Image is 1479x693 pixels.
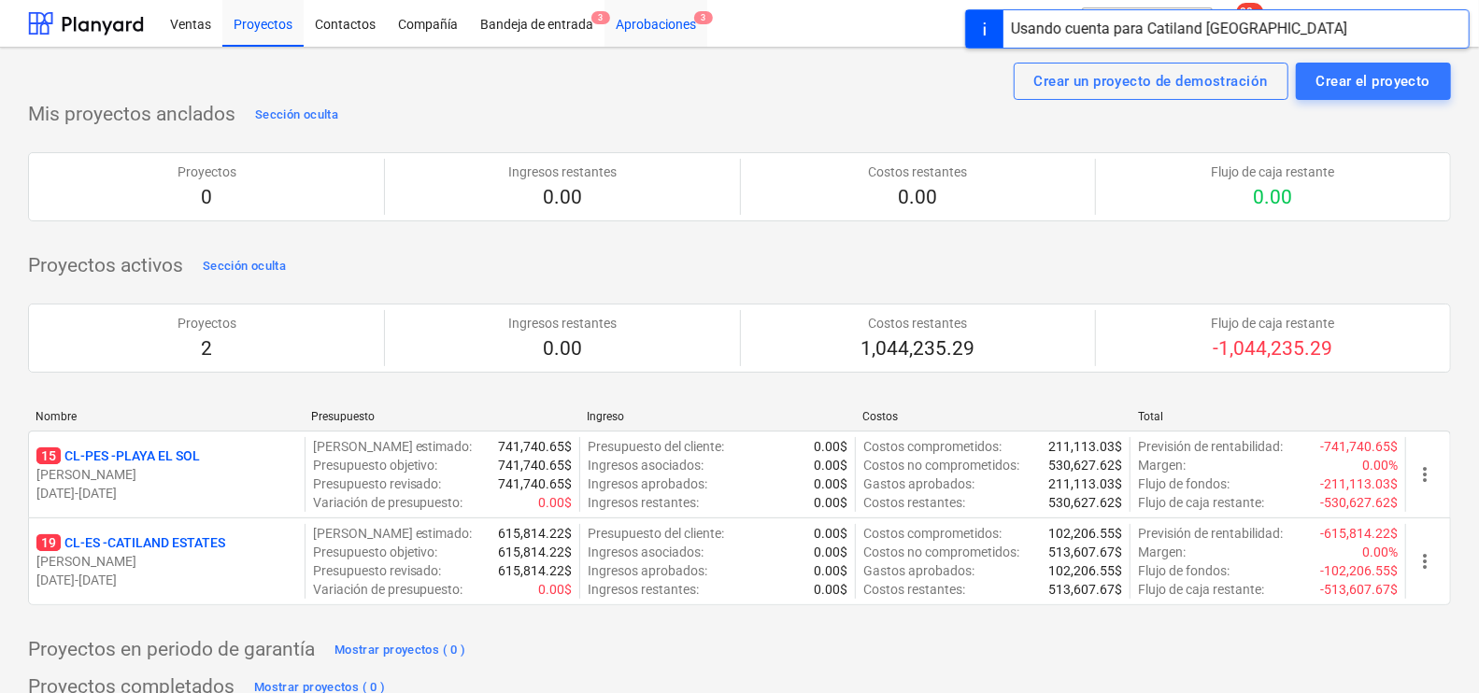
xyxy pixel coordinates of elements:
p: Margen : [1138,543,1186,561]
div: Costos [862,410,1123,423]
p: 741,740.65$ [498,437,572,456]
p: 102,206.55$ [1048,524,1122,543]
div: Widget de chat [1386,603,1479,693]
p: Variación de presupuesto : [313,580,463,599]
p: Costos no comprometidos : [863,543,1019,561]
p: 741,740.65$ [498,456,572,474]
p: -1,044,235.29 [1211,336,1334,362]
p: 615,814.22$ [498,543,572,561]
p: Proyectos [178,163,236,181]
p: Previsión de rentabilidad : [1138,524,1283,543]
div: Sección oculta [255,105,338,126]
p: CL-PES - PLAYA EL SOL [36,446,200,465]
p: [DATE] - [DATE] [36,571,297,589]
p: 211,113.03$ [1048,437,1122,456]
p: 0.00$ [814,456,847,474]
p: -741,740.65$ [1320,437,1398,456]
p: Variación de presupuesto : [313,493,463,512]
p: 615,814.22$ [498,524,572,543]
button: Sección oculta [250,100,343,130]
p: 530,627.62$ [1048,493,1122,512]
p: Ingresos restantes [508,163,617,181]
p: Costos restantes : [863,493,965,512]
p: Costos restantes [868,163,967,181]
p: Flujo de fondos : [1138,474,1230,493]
p: -513,607.67$ [1320,580,1398,599]
div: Crear el proyecto [1316,69,1430,93]
div: Total [1138,410,1399,423]
p: 211,113.03$ [1048,474,1122,493]
p: 0.00% [1362,456,1398,474]
p: 0.00 [508,336,617,362]
div: 15CL-PES -PLAYA EL SOL[PERSON_NAME][DATE]-[DATE] [36,446,297,502]
p: Presupuesto del cliente : [588,437,724,456]
p: 0.00 [1211,185,1334,211]
div: Presupuesto [311,410,572,423]
p: Proyectos en periodo de garantía [28,637,315,663]
span: 15 [36,447,61,464]
p: 530,627.62$ [1048,456,1122,474]
p: 0 [178,185,236,211]
div: Usando cuenta para Catiland [GEOGRAPHIC_DATA] [1011,18,1347,40]
p: 741,740.65$ [498,474,572,493]
p: 0.00$ [538,580,572,599]
p: Gastos aprobados : [863,474,974,493]
p: Flujo de caja restante : [1138,493,1264,512]
p: 0.00$ [814,493,847,512]
p: Costos restantes [860,314,974,332]
p: Gastos aprobados : [863,561,974,580]
div: Sección oculta [203,256,286,277]
p: Costos comprometidos : [863,437,1002,456]
p: Ingresos aprobados : [588,474,707,493]
button: Crear el proyecto [1296,63,1451,100]
p: -102,206.55$ [1320,561,1398,580]
span: more_vert [1414,550,1436,573]
p: 0.00$ [814,524,847,543]
p: Presupuesto del cliente : [588,524,724,543]
p: Previsión de rentabilidad : [1138,437,1283,456]
p: 2 [178,336,236,362]
p: [PERSON_NAME] [36,465,297,484]
p: -615,814.22$ [1320,524,1398,543]
p: Presupuesto objetivo : [313,543,438,561]
div: Ingreso [587,410,847,423]
p: Margen : [1138,456,1186,474]
p: Costos comprometidos : [863,524,1002,543]
p: Ingresos restantes [508,314,617,332]
div: Crear un proyecto de demostración [1034,69,1268,93]
p: Presupuesto revisado : [313,474,442,493]
p: 1,044,235.29 [860,336,974,362]
iframe: Chat Widget [1386,603,1479,693]
p: [PERSON_NAME] estimado : [313,437,473,456]
button: Mostrar proyectos ( 0 ) [330,635,471,665]
p: Ingresos asociados : [588,543,704,561]
p: Presupuesto revisado : [313,561,442,580]
div: Mostrar proyectos ( 0 ) [334,640,466,661]
p: Ingresos restantes : [588,580,699,599]
p: Flujo de caja restante [1211,314,1334,332]
p: Proyectos [178,314,236,332]
p: Ingresos restantes : [588,493,699,512]
p: 0.00$ [814,543,847,561]
p: -530,627.62$ [1320,493,1398,512]
p: [DATE] - [DATE] [36,484,297,502]
p: 513,607.67$ [1048,543,1122,561]
p: -211,113.03$ [1320,474,1398,493]
p: Flujo de caja restante : [1138,580,1264,599]
p: 0.00$ [814,580,847,599]
span: more_vert [1414,463,1436,486]
p: Presupuesto objetivo : [313,456,438,474]
p: Ingresos asociados : [588,456,704,474]
button: Sección oculta [198,251,291,281]
p: Mis proyectos anclados [28,102,235,128]
p: CL-ES - CATILAND ESTATES [36,533,225,552]
span: 19 [36,534,61,551]
p: 0.00 [868,185,967,211]
p: 513,607.67$ [1048,580,1122,599]
p: Flujo de fondos : [1138,561,1230,580]
span: 3 [694,11,713,24]
p: 0.00 [508,185,617,211]
p: Ingresos aprobados : [588,561,707,580]
button: Crear un proyecto de demostración [1014,63,1288,100]
p: [PERSON_NAME] estimado : [313,524,473,543]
